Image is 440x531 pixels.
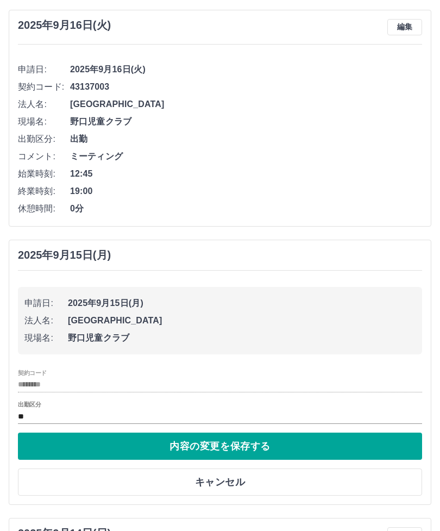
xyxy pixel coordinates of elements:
[68,314,416,327] span: [GEOGRAPHIC_DATA]
[18,202,70,215] span: 休憩時間:
[18,150,70,163] span: コメント:
[24,297,68,310] span: 申請日:
[18,167,70,180] span: 始業時刻:
[68,332,416,345] span: 野口児童クラブ
[18,80,70,93] span: 契約コード:
[70,133,422,146] span: 出勤
[18,368,47,377] label: 契約コード
[70,150,422,163] span: ミーティング
[70,167,422,180] span: 12:45
[70,115,422,128] span: 野口児童クラブ
[70,80,422,93] span: 43137003
[70,202,422,215] span: 0分
[18,98,70,111] span: 法人名:
[70,63,422,76] span: 2025年9月16日(火)
[24,332,68,345] span: 現場名:
[18,19,111,32] h3: 2025年9月16日(火)
[18,115,70,128] span: 現場名:
[18,185,70,198] span: 終業時刻:
[70,98,422,111] span: [GEOGRAPHIC_DATA]
[18,401,41,409] label: 出勤区分
[18,249,111,261] h3: 2025年9月15日(月)
[18,433,422,460] button: 内容の変更を保存する
[70,185,422,198] span: 19:00
[387,19,422,35] button: 編集
[18,468,422,496] button: キャンセル
[18,133,70,146] span: 出勤区分:
[18,63,70,76] span: 申請日:
[24,314,68,327] span: 法人名:
[68,297,416,310] span: 2025年9月15日(月)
